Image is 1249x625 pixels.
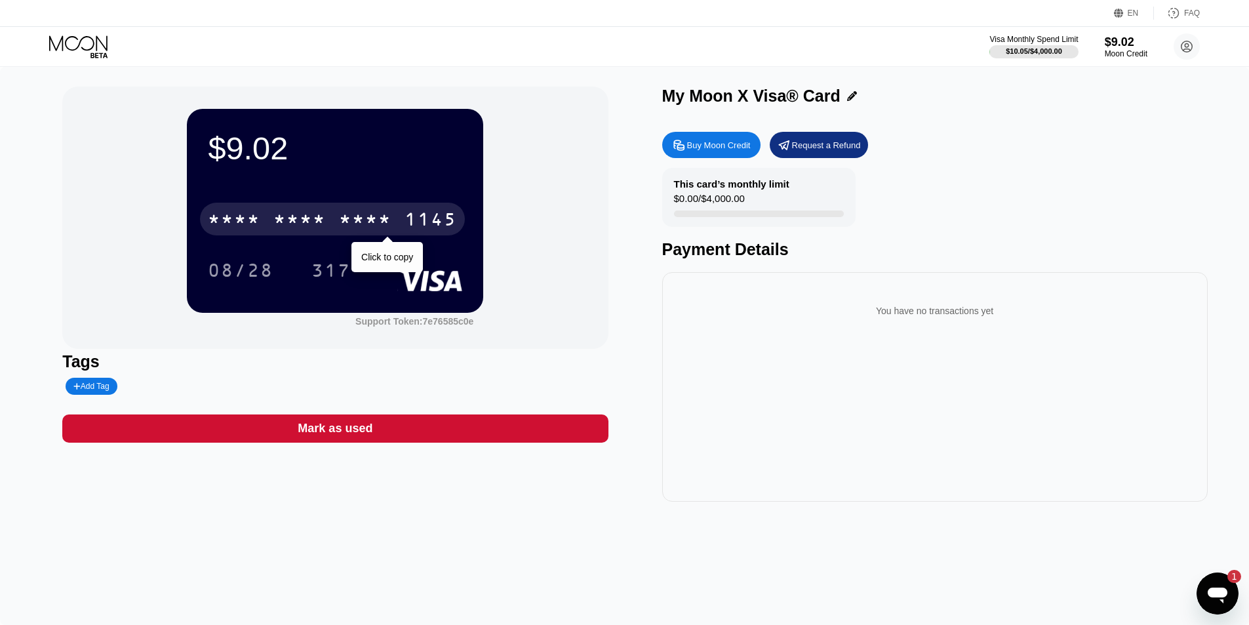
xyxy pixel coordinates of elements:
[405,211,457,232] div: 1145
[662,87,841,106] div: My Moon X Visa® Card
[662,132,761,158] div: Buy Moon Credit
[662,240,1208,259] div: Payment Details
[198,254,283,287] div: 08/28
[792,140,861,151] div: Request a Refund
[1128,9,1139,18] div: EN
[311,262,351,283] div: 317
[1105,35,1147,49] div: $9.02
[355,316,473,327] div: Support Token:7e76585c0e
[1197,573,1239,615] iframe: Button to launch messaging window, 1 unread message
[1154,7,1200,20] div: FAQ
[66,378,117,395] div: Add Tag
[1105,49,1147,58] div: Moon Credit
[1006,47,1062,55] div: $10.05 / $4,000.00
[62,414,608,443] div: Mark as used
[361,252,413,262] div: Click to copy
[208,130,462,167] div: $9.02
[770,132,868,158] div: Request a Refund
[62,352,608,371] div: Tags
[673,292,1197,329] div: You have no transactions yet
[73,382,109,391] div: Add Tag
[1105,35,1147,58] div: $9.02Moon Credit
[687,140,751,151] div: Buy Moon Credit
[302,254,361,287] div: 317
[674,193,745,211] div: $0.00 / $4,000.00
[989,35,1078,44] div: Visa Monthly Spend Limit
[1184,9,1200,18] div: FAQ
[674,178,789,190] div: This card’s monthly limit
[355,316,473,327] div: Support Token: 7e76585c0e
[989,35,1078,58] div: Visa Monthly Spend Limit$10.05/$4,000.00
[1215,570,1241,583] iframe: Number of unread messages
[208,262,273,283] div: 08/28
[298,421,372,436] div: Mark as used
[1114,7,1154,20] div: EN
